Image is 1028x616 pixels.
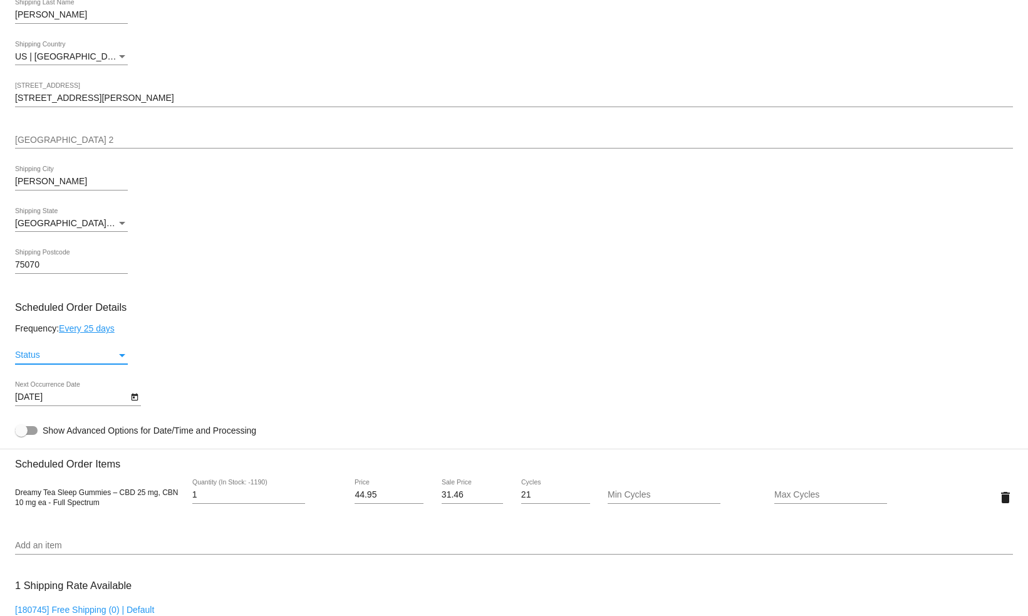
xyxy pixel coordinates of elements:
[15,350,128,360] mat-select: Status
[774,490,887,500] input: Max Cycles
[15,572,132,599] h3: 1 Shipping Rate Available
[15,449,1013,470] h3: Scheduled Order Items
[15,93,1013,103] input: Shipping Street 1
[15,392,128,402] input: Next Occurrence Date
[15,350,40,360] span: Status
[15,52,128,62] mat-select: Shipping Country
[355,490,423,500] input: Price
[59,323,115,333] a: Every 25 days
[192,490,305,500] input: Quantity (In Stock: -1190)
[521,490,590,500] input: Cycles
[15,260,128,270] input: Shipping Postcode
[15,301,1013,313] h3: Scheduled Order Details
[608,490,720,500] input: Min Cycles
[15,219,128,229] mat-select: Shipping State
[15,541,1013,551] input: Add an item
[15,10,128,20] input: Shipping Last Name
[15,135,1013,145] input: Shipping Street 2
[15,605,154,615] a: [180745] Free Shipping (0) | Default
[15,51,126,61] span: US | [GEOGRAPHIC_DATA]
[15,488,179,507] span: Dreamy Tea Sleep Gummies – CBD 25 mg, CBN 10 mg ea - Full Spectrum
[128,390,141,403] button: Open calendar
[442,490,503,500] input: Sale Price
[43,424,256,437] span: Show Advanced Options for Date/Time and Processing
[15,323,1013,333] div: Frequency:
[998,490,1013,505] mat-icon: delete
[15,218,162,228] span: [GEOGRAPHIC_DATA] | [US_STATE]
[15,177,128,187] input: Shipping City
